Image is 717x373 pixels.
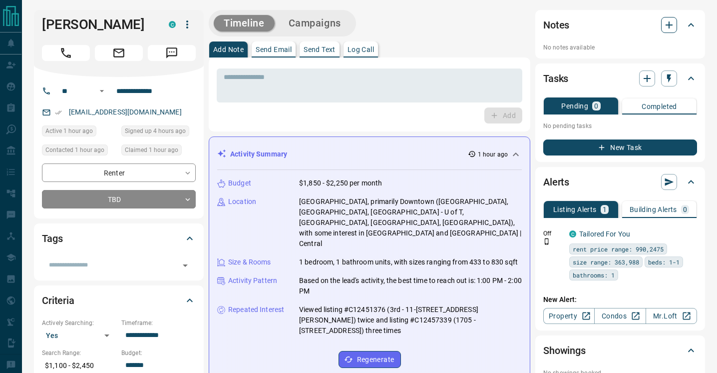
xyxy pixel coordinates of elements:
p: Budget: [121,348,196,357]
p: Viewed listing #C12451376 (3rd - 11-[STREET_ADDRESS][PERSON_NAME]) twice and listing #C12457339 (... [299,304,522,336]
p: Activity Pattern [228,275,277,286]
p: Timeframe: [121,318,196,327]
p: Pending [561,102,588,109]
p: Building Alerts [630,206,677,213]
p: Add Note [213,46,244,53]
p: 1 hour ago [478,150,508,159]
svg: Push Notification Only [543,238,550,245]
button: Campaigns [279,15,351,31]
div: Notes [543,13,697,37]
h2: Notes [543,17,569,33]
p: No notes available [543,43,697,52]
p: 0 [683,206,687,213]
a: Condos [594,308,646,324]
div: Sun Oct 12 2025 [121,125,196,139]
p: Search Range: [42,348,116,357]
div: Criteria [42,288,196,312]
p: Completed [642,103,677,110]
p: Repeated Interest [228,304,284,315]
h1: [PERSON_NAME] [42,16,154,32]
h2: Alerts [543,174,569,190]
p: Send Email [256,46,292,53]
p: [GEOGRAPHIC_DATA], primarily Downtown ([GEOGRAPHIC_DATA], [GEOGRAPHIC_DATA], [GEOGRAPHIC_DATA] - ... [299,196,522,249]
span: size range: 363,988 [573,257,639,267]
h2: Criteria [42,292,74,308]
button: New Task [543,139,697,155]
p: Send Text [304,46,336,53]
a: [EMAIL_ADDRESS][DOMAIN_NAME] [69,108,182,116]
div: TBD [42,190,196,208]
h2: Tags [42,230,62,246]
a: Tailored For You [579,230,630,238]
div: Tags [42,226,196,250]
p: 1 bedroom, 1 bathroom units, with sizes ranging from 433 to 830 sqft [299,257,518,267]
span: rent price range: 990,2475 [573,244,664,254]
p: Actively Searching: [42,318,116,327]
div: Tasks [543,66,697,90]
p: Based on the lead's activity, the best time to reach out is: 1:00 PM - 2:00 PM [299,275,522,296]
p: 0 [594,102,598,109]
div: Yes [42,327,116,343]
button: Open [178,258,192,272]
span: Signed up 4 hours ago [125,126,186,136]
p: 1 [603,206,607,213]
span: bathrooms: 1 [573,270,615,280]
div: Sun Oct 12 2025 [42,125,116,139]
button: Open [96,85,108,97]
a: Property [543,308,595,324]
span: Active 1 hour ago [45,126,93,136]
p: $1,850 - $2,250 per month [299,178,382,188]
button: Regenerate [339,351,401,368]
div: Showings [543,338,697,362]
span: Message [148,45,196,61]
p: Listing Alerts [553,206,597,213]
button: Timeline [214,15,275,31]
h2: Showings [543,342,586,358]
p: Size & Rooms [228,257,271,267]
h2: Tasks [543,70,568,86]
span: Contacted 1 hour ago [45,145,104,155]
p: Budget [228,178,251,188]
div: Activity Summary1 hour ago [217,145,522,163]
p: Log Call [348,46,374,53]
p: No pending tasks [543,118,697,133]
div: Alerts [543,170,697,194]
div: Sun Oct 12 2025 [42,144,116,158]
div: Renter [42,163,196,182]
span: Email [95,45,143,61]
div: condos.ca [169,21,176,28]
div: condos.ca [569,230,576,237]
svg: Email Verified [55,109,62,116]
a: Mr.Loft [646,308,697,324]
div: Sun Oct 12 2025 [121,144,196,158]
p: Activity Summary [230,149,287,159]
span: Claimed 1 hour ago [125,145,178,155]
span: Call [42,45,90,61]
p: Off [543,229,563,238]
p: Location [228,196,256,207]
span: beds: 1-1 [648,257,680,267]
p: New Alert: [543,294,697,305]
